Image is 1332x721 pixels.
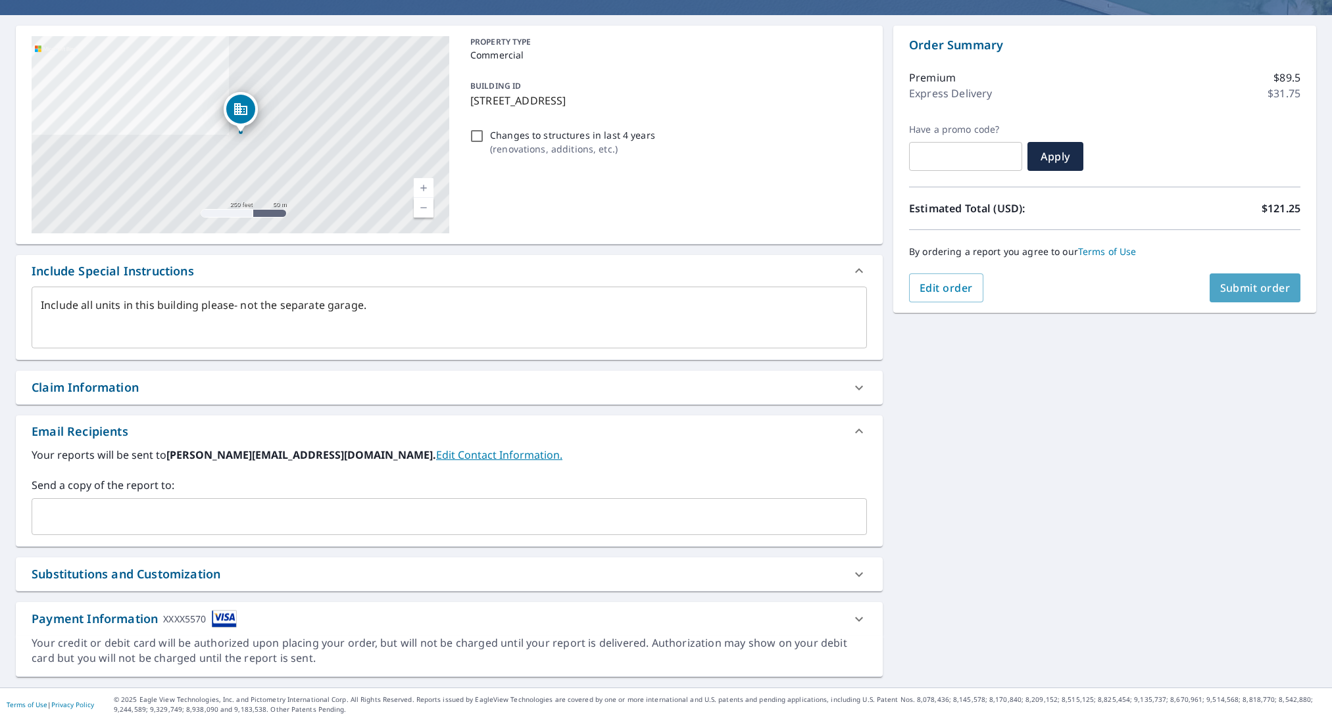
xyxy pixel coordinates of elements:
div: Include Special Instructions [16,255,883,287]
a: EditContactInfo [436,448,562,462]
p: Changes to structures in last 4 years [490,128,655,142]
div: Claim Information [16,371,883,404]
img: cardImage [212,610,237,628]
p: ( renovations, additions, etc. ) [490,142,655,156]
a: Terms of Use [7,700,47,709]
p: © 2025 Eagle View Technologies, Inc. and Pictometry International Corp. All Rights Reserved. Repo... [114,695,1325,714]
span: Edit order [920,281,973,295]
p: Order Summary [909,36,1300,54]
p: Commercial [470,48,862,62]
div: XXXX5570 [163,610,206,628]
button: Edit order [909,273,983,302]
button: Submit order [1210,273,1301,302]
b: [PERSON_NAME][EMAIL_ADDRESS][DOMAIN_NAME]. [166,448,436,462]
span: Submit order [1220,281,1291,295]
p: | [7,701,94,709]
p: $121.25 [1262,200,1300,216]
p: Express Delivery [909,85,992,101]
label: Your reports will be sent to [32,447,867,463]
p: Estimated Total (USD): [909,200,1105,216]
p: BUILDING ID [470,80,521,91]
span: Apply [1038,149,1073,164]
p: [STREET_ADDRESS] [470,93,862,108]
a: Current Level 17, Zoom Out [414,198,433,218]
div: Substitutions and Customization [32,565,220,583]
textarea: Include all units in this building please- not the separate garage. [41,299,858,337]
p: Premium [909,70,956,85]
div: Substitutions and Customization [16,557,883,591]
p: PROPERTY TYPE [470,36,862,48]
a: Privacy Policy [51,700,94,709]
div: Claim Information [32,379,139,396]
p: $89.5 [1273,70,1300,85]
button: Apply [1027,142,1083,171]
div: Dropped pin, building 1, Commercial property, 7001 Flicker Ct Ventura, CA 93003 [224,92,258,133]
label: Have a promo code? [909,124,1022,135]
a: Terms of Use [1078,245,1137,258]
div: Email Recipients [32,423,128,440]
div: Your credit or debit card will be authorized upon placing your order, but will not be charged unt... [32,636,867,666]
div: Include Special Instructions [32,262,194,280]
label: Send a copy of the report to: [32,477,867,493]
div: Payment InformationXXXX5570cardImage [16,602,883,636]
div: Email Recipients [16,415,883,447]
p: $31.75 [1268,85,1300,101]
div: Payment Information [32,610,237,628]
p: By ordering a report you agree to our [909,246,1300,258]
a: Current Level 17, Zoom In [414,178,433,198]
